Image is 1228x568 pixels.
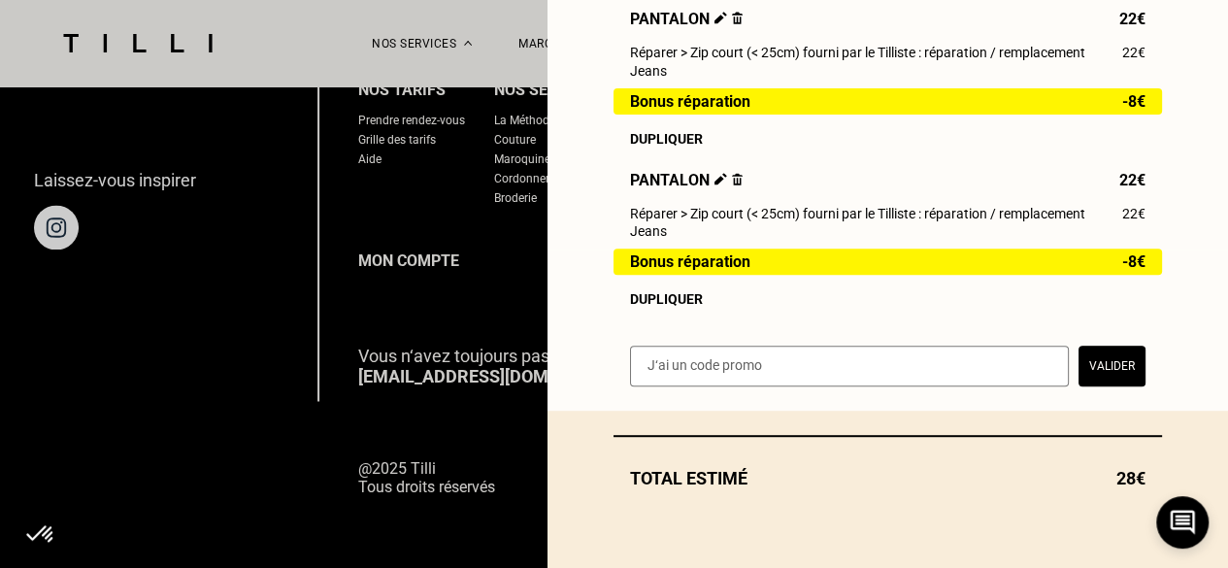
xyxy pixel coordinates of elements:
[1122,93,1145,110] span: -8€
[1119,171,1145,189] span: 22€
[732,12,743,24] img: Supprimer
[630,93,750,110] span: Bonus réparation
[1122,253,1145,270] span: -8€
[630,45,1085,60] span: Réparer > Zip court (< 25cm) fourni par le Tilliste : réparation / remplacement
[714,12,727,24] img: Éditer
[630,253,750,270] span: Bonus réparation
[630,10,743,28] span: Pantalon
[630,131,1145,147] div: Dupliquer
[1122,45,1145,60] span: 22€
[732,173,743,185] img: Supprimer
[1122,206,1145,221] span: 22€
[630,291,1145,307] div: Dupliquer
[1079,346,1145,386] button: Valider
[1116,468,1145,488] span: 28€
[630,171,743,189] span: Pantalon
[630,346,1069,386] input: J‘ai un code promo
[714,173,727,185] img: Éditer
[1119,10,1145,28] span: 22€
[630,223,667,239] span: Jeans
[630,206,1085,221] span: Réparer > Zip court (< 25cm) fourni par le Tilliste : réparation / remplacement
[630,63,667,79] span: Jeans
[614,468,1162,488] div: Total estimé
